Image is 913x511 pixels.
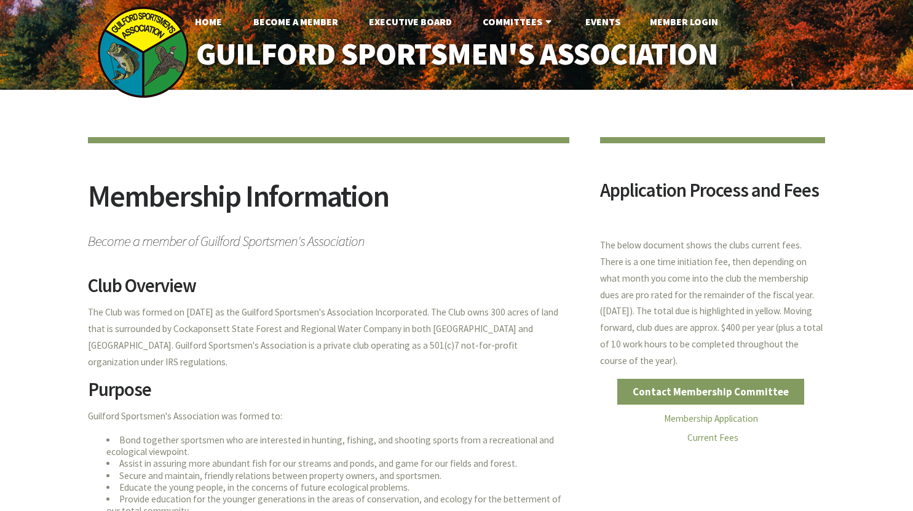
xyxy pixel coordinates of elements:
[88,304,569,370] p: The Club was formed on [DATE] as the Guilford Sportsmen's Association Incorporated. The Club owns...
[575,9,630,34] a: Events
[640,9,728,34] a: Member Login
[106,434,569,458] li: Bond together sportsmen who are interested in hunting, fishing, and shooting sports from a recrea...
[664,413,758,424] a: Membership Application
[88,380,569,408] h2: Purpose
[106,481,569,493] li: Educate the young people, in the concerns of future ecological problems.
[97,6,189,98] img: logo_sm.png
[185,9,232,34] a: Home
[106,470,569,481] li: Secure and maintain, friendly relations between property owners, and sportsmen.
[473,9,564,34] a: Committees
[88,181,569,227] h2: Membership Information
[106,458,569,469] li: Assist in assuring more abundant fish for our streams and ponds, and game for our fields and forest.
[88,276,569,304] h2: Club Overview
[600,237,826,370] p: The below document shows the clubs current fees. There is a one time initiation fee, then dependi...
[88,227,569,248] span: Become a member of Guilford Sportsmen's Association
[600,181,826,209] h2: Application Process and Fees
[617,379,805,405] a: Contact Membership Committee
[170,28,743,81] a: Guilford Sportsmen's Association
[687,432,738,443] a: Current Fees
[243,9,348,34] a: Become A Member
[359,9,462,34] a: Executive Board
[88,408,569,425] p: Guilford Sportsmen's Association was formed to:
